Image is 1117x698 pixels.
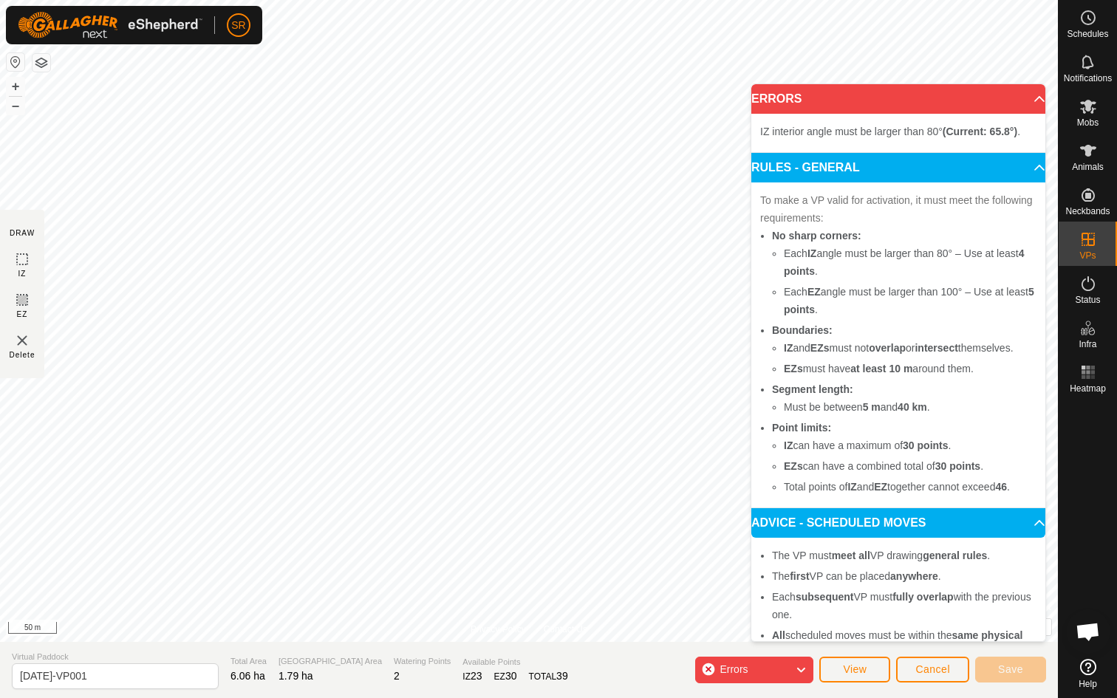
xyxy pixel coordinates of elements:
[751,162,860,174] span: RULES - GENERAL
[784,244,1036,280] li: Each angle must be larger than 80° – Use at least .
[843,663,867,675] span: View
[279,670,313,682] span: 1.79 ha
[1079,340,1096,349] span: Infra
[784,342,793,354] b: IZ
[784,339,1036,357] li: and must not or themselves.
[896,657,969,682] button: Cancel
[18,12,202,38] img: Gallagher Logo
[874,481,887,493] b: EZ
[462,656,567,668] span: Available Points
[7,53,24,71] button: Reset Map
[494,668,517,684] div: EZ
[1075,295,1100,304] span: Status
[784,478,1036,496] li: Total points of and together cannot exceed .
[720,663,748,675] span: Errors
[1065,207,1110,216] span: Neckbands
[544,623,587,636] a: Contact Us
[850,363,912,374] b: at least 10 m
[556,670,568,682] span: 39
[230,655,267,668] span: Total Area
[772,629,785,641] b: All
[1079,680,1097,688] span: Help
[17,309,28,320] span: EZ
[10,227,35,239] div: DRAW
[784,283,1036,318] li: Each angle must be larger than 100° – Use at least .
[751,114,1045,152] p-accordion-content: ERRORS
[1070,384,1106,393] span: Heatmap
[784,363,803,374] b: EZs
[807,286,821,298] b: EZ
[784,460,803,472] b: EZs
[915,663,950,675] span: Cancel
[7,97,24,114] button: –
[751,517,926,529] span: ADVICE - SCHEDULED MOVES
[898,401,927,413] b: 40 km
[772,324,833,336] b: Boundaries:
[1064,74,1112,83] span: Notifications
[935,460,980,472] b: 30 points
[819,657,890,682] button: View
[1077,118,1099,127] span: Mobs
[772,588,1036,623] li: Each VP must with the previous one.
[33,54,50,72] button: Map Layers
[10,349,35,360] span: Delete
[751,538,1045,674] p-accordion-content: ADVICE - SCHEDULED MOVES
[790,570,809,582] b: first
[784,457,1036,475] li: can have a combined total of .
[751,508,1045,538] p-accordion-header: ADVICE - SCHEDULED MOVES
[751,93,802,105] span: ERRORS
[810,342,830,354] b: EZs
[1072,162,1104,171] span: Animals
[832,550,870,561] b: meet all
[1066,609,1110,654] div: Open chat
[751,84,1045,114] p-accordion-header: ERRORS
[890,570,938,582] b: anywhere
[784,437,1036,454] li: can have a maximum of .
[1067,30,1108,38] span: Schedules
[760,126,1020,137] span: IZ interior angle must be larger than 80° .
[847,481,856,493] b: IZ
[772,422,831,434] b: Point limits:
[394,670,400,682] span: 2
[279,655,382,668] span: [GEOGRAPHIC_DATA] Area
[18,268,27,279] span: IZ
[13,332,31,349] img: VP
[923,550,987,561] b: general rules
[505,670,517,682] span: 30
[796,591,854,603] b: subsequent
[462,668,482,684] div: IZ
[863,401,881,413] b: 5 m
[230,670,265,682] span: 6.06 ha
[751,182,1045,507] p-accordion-content: RULES - GENERAL
[943,126,1017,137] b: (Current: 65.8°)
[784,398,1036,416] li: Must be between and .
[394,655,451,668] span: Watering Points
[892,591,953,603] b: fully overlap
[784,360,1036,377] li: must have around them.
[772,383,853,395] b: Segment length:
[1079,251,1096,260] span: VPs
[995,481,1007,493] b: 46
[1059,653,1117,694] a: Help
[751,153,1045,182] p-accordion-header: RULES - GENERAL
[231,18,245,33] span: SR
[998,663,1023,675] span: Save
[772,230,861,242] b: No sharp corners:
[903,439,948,451] b: 30 points
[915,342,957,354] b: intersect
[784,247,1025,277] b: 4 points
[772,626,1036,662] li: scheduled moves must be within the .
[471,623,526,636] a: Privacy Policy
[772,547,1036,564] li: The VP must VP drawing .
[7,78,24,95] button: +
[760,194,1033,224] span: To make a VP valid for activation, it must meet the following requirements:
[869,342,906,354] b: overlap
[784,439,793,451] b: IZ
[772,567,1036,585] li: The VP can be placed .
[975,657,1046,682] button: Save
[529,668,568,684] div: TOTAL
[12,651,219,663] span: Virtual Paddock
[471,670,482,682] span: 23
[807,247,816,259] b: IZ
[784,286,1034,315] b: 5 points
